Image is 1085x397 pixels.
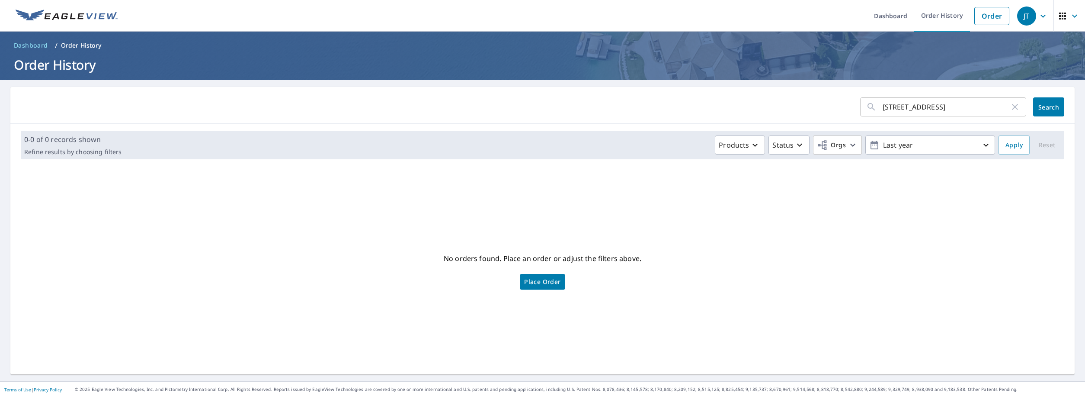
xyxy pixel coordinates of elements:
div: JT [1017,6,1036,26]
span: Place Order [524,280,560,284]
p: Status [772,140,794,150]
a: Terms of Use [4,387,31,393]
a: Dashboard [10,39,51,52]
p: Refine results by choosing filters [24,148,122,156]
p: © 2025 Eagle View Technologies, Inc. and Pictometry International Corp. All Rights Reserved. Repo... [75,386,1081,393]
button: Last year [865,136,995,155]
nav: breadcrumb [10,39,1075,52]
img: EV Logo [16,10,118,23]
li: / [55,40,58,51]
button: Search [1033,97,1064,116]
p: Last year [880,138,981,153]
a: Privacy Policy [34,387,62,393]
p: 0-0 of 0 records shown [24,134,122,145]
a: Order [974,7,1009,25]
button: Products [715,136,765,155]
span: Search [1040,103,1057,111]
button: Status [768,136,810,155]
p: | [4,387,62,392]
p: Order History [61,41,102,50]
span: Orgs [817,140,846,151]
h1: Order History [10,56,1075,74]
a: Place Order [520,274,565,290]
p: Products [719,140,749,150]
button: Apply [999,136,1030,155]
p: No orders found. Place an order or adjust the filters above. [444,252,641,265]
span: Dashboard [14,41,48,50]
input: Address, Report #, Claim ID, etc. [883,95,1010,119]
span: Apply [1005,140,1023,151]
button: Orgs [813,136,862,155]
